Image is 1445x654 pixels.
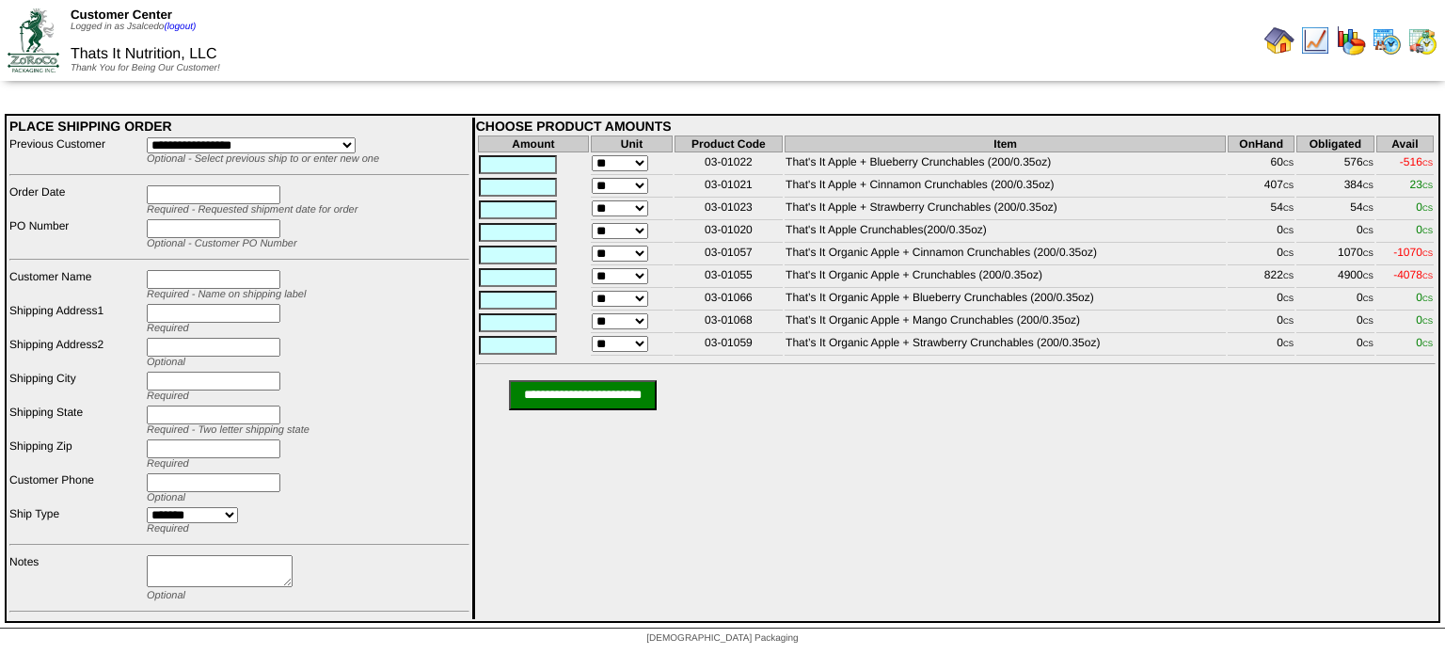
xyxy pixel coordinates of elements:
span: Required - Requested shipment date for order [147,204,357,215]
th: Avail [1376,136,1434,152]
td: 03-01068 [675,312,783,333]
td: 03-01059 [675,335,783,356]
span: CS [1363,249,1374,258]
td: 0 [1228,312,1294,333]
td: 822 [1228,267,1294,288]
span: CS [1283,227,1294,235]
td: That’s It Organic Apple + Strawberry Crunchables (200/0.35oz) [785,335,1226,356]
span: Required [147,323,189,334]
span: CS [1283,317,1294,326]
td: Customer Name [8,269,144,301]
span: CS [1363,204,1374,213]
td: That's It Organic Apple + Cinnamon Crunchables (200/0.35oz) [785,245,1226,265]
span: CS [1283,204,1294,213]
span: CS [1422,159,1433,167]
td: 4900 [1296,267,1374,288]
span: CS [1283,295,1294,303]
span: Logged in as Jsalcedo [71,22,196,32]
td: 0 [1228,222,1294,243]
td: 0 [1228,290,1294,311]
span: CS [1363,295,1374,303]
td: That’s It Organic Apple + Mango Crunchables (200/0.35oz) [785,312,1226,333]
img: calendarprod.gif [1372,25,1402,56]
span: Required [147,458,189,470]
td: 03-01020 [675,222,783,243]
span: CS [1363,317,1374,326]
td: That's It Apple + Cinnamon Crunchables (200/0.35oz) [785,177,1226,198]
td: 60 [1228,154,1294,175]
td: 0 [1296,290,1374,311]
span: -516 [1400,155,1433,168]
span: CS [1422,204,1433,213]
span: Optional [147,492,185,503]
span: Optional - Customer PO Number [147,238,297,249]
span: CS [1422,227,1433,235]
th: Amount [478,136,590,152]
td: 54 [1296,199,1374,220]
div: CHOOSE PRODUCT AMOUNTS [476,119,1436,134]
span: CS [1422,249,1433,258]
td: Shipping State [8,405,144,437]
span: Thats It Nutrition, LLC [71,46,217,62]
td: Previous Customer [8,136,144,166]
td: 0 [1228,245,1294,265]
td: 03-01066 [675,290,783,311]
span: CS [1422,272,1433,280]
span: CS [1422,182,1433,190]
span: 0 [1416,336,1433,349]
td: 576 [1296,154,1374,175]
td: Ship Type [8,506,144,535]
td: That's It Apple + Blueberry Crunchables (200/0.35oz) [785,154,1226,175]
td: Order Date [8,184,144,216]
span: Required - Two letter shipping state [147,424,310,436]
a: (logout) [164,22,196,32]
td: Shipping City [8,371,144,403]
span: CS [1422,340,1433,348]
td: 1070 [1296,245,1374,265]
th: Item [785,136,1226,152]
span: 0 [1416,200,1433,214]
span: Optional - Select previous ship to or enter new one [147,153,379,165]
span: Optional [147,357,185,368]
span: 23 [1410,178,1433,191]
span: CS [1363,227,1374,235]
td: 03-01021 [675,177,783,198]
span: Required - Name on shipping label [147,289,306,300]
span: Required [147,391,189,402]
td: Customer Phone [8,472,144,504]
td: That's It Apple + Strawberry Crunchables (200/0.35oz) [785,199,1226,220]
span: CS [1283,249,1294,258]
td: 03-01022 [675,154,783,175]
td: 0 [1296,312,1374,333]
td: 03-01057 [675,245,783,265]
td: 0 [1296,222,1374,243]
img: ZoRoCo_Logo(Green%26Foil)%20jpg.webp [8,8,59,72]
td: That’s It Organic Apple + Blueberry Crunchables (200/0.35oz) [785,290,1226,311]
img: home.gif [1264,25,1294,56]
td: Shipping Address1 [8,303,144,335]
span: CS [1422,317,1433,326]
span: Customer Center [71,8,172,22]
th: OnHand [1228,136,1294,152]
span: -4078 [1393,268,1433,281]
td: 03-01023 [675,199,783,220]
span: CS [1422,295,1433,303]
td: Shipping Address2 [8,337,144,369]
td: Notes [8,554,144,602]
span: CS [1283,272,1294,280]
th: Product Code [675,136,783,152]
th: Obligated [1296,136,1374,152]
span: CS [1363,340,1374,348]
td: That's It Apple Crunchables(200/0.35oz) [785,222,1226,243]
span: Required [147,523,189,534]
td: PO Number [8,218,144,250]
img: line_graph.gif [1300,25,1330,56]
span: [DEMOGRAPHIC_DATA] Packaging [646,633,798,644]
td: 0 [1228,335,1294,356]
span: 0 [1416,313,1433,327]
span: -1070 [1393,246,1433,259]
span: CS [1283,182,1294,190]
td: That's It Organic Apple + Crunchables (200/0.35oz) [785,267,1226,288]
span: CS [1283,159,1294,167]
td: Shipping Zip [8,439,144,471]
